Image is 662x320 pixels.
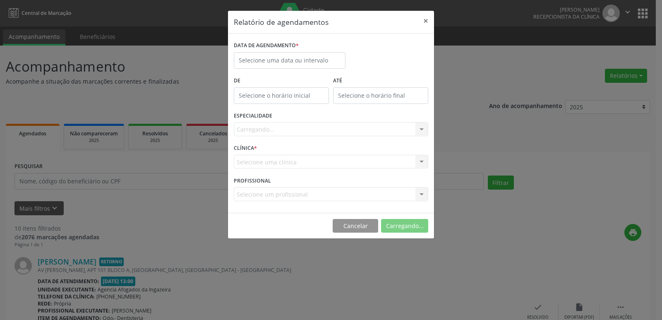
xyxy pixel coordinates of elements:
[333,219,378,233] button: Cancelar
[234,17,329,27] h5: Relatório de agendamentos
[234,75,329,87] label: De
[234,174,271,187] label: PROFISSIONAL
[417,11,434,31] button: Close
[234,142,257,155] label: CLÍNICA
[333,75,428,87] label: ATÉ
[234,52,345,69] input: Selecione uma data ou intervalo
[381,219,428,233] button: Carregando...
[234,87,329,104] input: Selecione o horário inicial
[234,39,299,52] label: DATA DE AGENDAMENTO
[234,110,272,123] label: ESPECIALIDADE
[333,87,428,104] input: Selecione o horário final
